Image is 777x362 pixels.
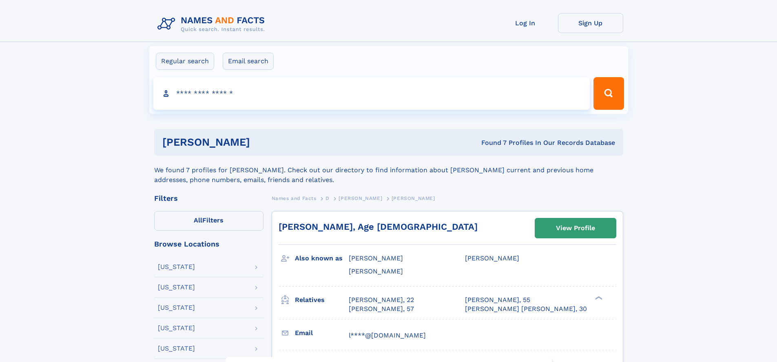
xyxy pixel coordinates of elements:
a: [PERSON_NAME], 55 [465,295,530,304]
span: [PERSON_NAME] [349,267,403,275]
div: [US_STATE] [158,304,195,311]
a: [PERSON_NAME] [PERSON_NAME], 30 [465,304,587,313]
span: [PERSON_NAME] [349,254,403,262]
div: Filters [154,195,263,202]
h1: [PERSON_NAME] [162,137,366,147]
label: Regular search [156,53,214,70]
div: [US_STATE] [158,264,195,270]
div: View Profile [556,219,595,238]
span: All [194,216,202,224]
a: [PERSON_NAME], Age [DEMOGRAPHIC_DATA] [279,222,478,232]
input: search input [153,77,590,110]
h3: Email [295,326,349,340]
div: Browse Locations [154,240,263,248]
a: View Profile [535,218,616,238]
a: [PERSON_NAME], 57 [349,304,414,313]
a: Names and Facts [272,193,317,203]
span: [PERSON_NAME] [339,195,382,201]
span: [PERSON_NAME] [392,195,435,201]
h3: Relatives [295,293,349,307]
div: [US_STATE] [158,345,195,352]
div: Found 7 Profiles In Our Records Database [365,138,615,147]
div: [US_STATE] [158,284,195,291]
div: [US_STATE] [158,325,195,331]
div: We found 7 profiles for [PERSON_NAME]. Check out our directory to find information about [PERSON_... [154,155,623,185]
div: ❯ [593,295,603,300]
button: Search Button [593,77,624,110]
span: [PERSON_NAME] [465,254,519,262]
a: [PERSON_NAME] [339,193,382,203]
h3: Also known as [295,251,349,265]
a: Sign Up [558,13,623,33]
label: Filters [154,211,263,231]
a: D [325,193,330,203]
a: [PERSON_NAME], 22 [349,295,414,304]
label: Email search [223,53,274,70]
span: D [325,195,330,201]
a: Log In [493,13,558,33]
img: Logo Names and Facts [154,13,272,35]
